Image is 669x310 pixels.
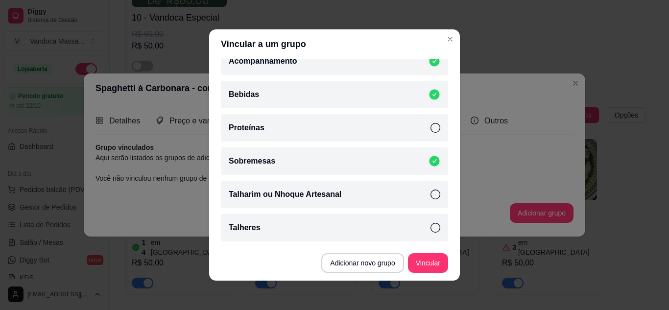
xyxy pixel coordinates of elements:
[229,89,259,100] p: Bebidas
[229,55,297,67] p: Acompanhamento
[408,253,448,273] button: Vincular
[229,189,341,200] p: Talharim ou Nhoque Artesanal
[209,29,460,59] header: Vincular a um grupo
[442,31,458,47] button: Close
[229,222,261,234] p: Talheres
[229,122,264,134] p: Proteínas
[229,155,275,167] p: Sobremesas
[321,253,404,273] button: Adicionar novo grupo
